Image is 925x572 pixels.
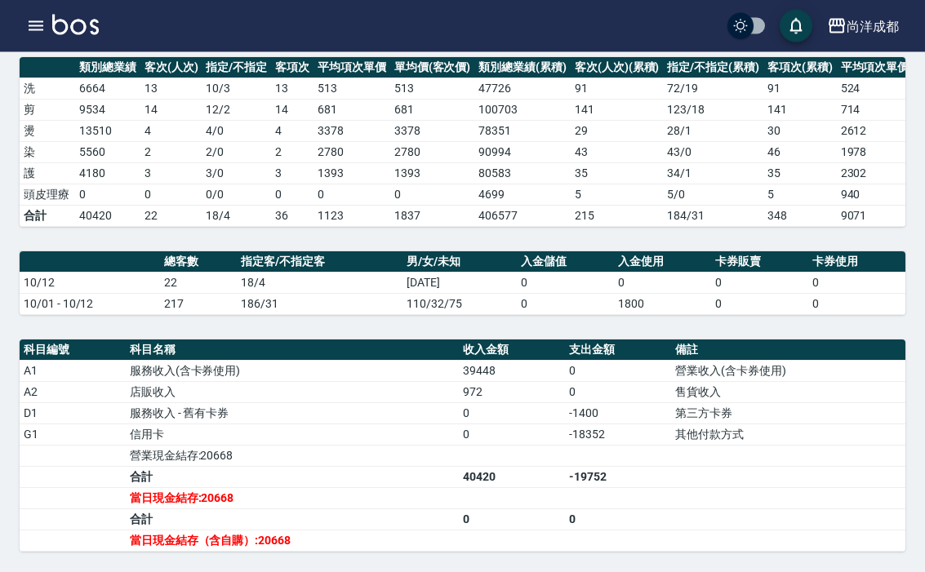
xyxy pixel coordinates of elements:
[474,206,571,227] td: 406577
[140,163,202,184] td: 3
[20,121,75,142] td: 燙
[711,273,808,294] td: 0
[820,10,905,43] button: 尚洋成都
[571,142,664,163] td: 43
[126,446,460,467] td: 營業現金結存:20668
[314,163,390,184] td: 1393
[140,78,202,100] td: 13
[314,206,390,227] td: 1123
[202,206,271,227] td: 18/4
[20,252,905,316] table: a dense table
[20,184,75,206] td: 頭皮理療
[126,530,460,552] td: 當日現金結存（含自購）:20668
[671,361,905,382] td: 營業收入(含卡券使用)
[126,403,460,424] td: 服務收入 - 舊有卡券
[20,163,75,184] td: 護
[237,252,402,273] th: 指定客/不指定客
[663,142,763,163] td: 43 / 0
[75,206,140,227] td: 40420
[390,163,475,184] td: 1393
[160,252,237,273] th: 總客數
[474,142,571,163] td: 90994
[20,361,126,382] td: A1
[390,121,475,142] td: 3378
[314,142,390,163] td: 2780
[390,206,475,227] td: 1837
[663,100,763,121] td: 123 / 18
[202,121,271,142] td: 4 / 0
[763,121,837,142] td: 30
[271,121,314,142] td: 4
[459,361,565,382] td: 39448
[75,163,140,184] td: 4180
[390,78,475,100] td: 513
[571,121,664,142] td: 29
[808,294,905,315] td: 0
[763,142,837,163] td: 46
[202,100,271,121] td: 12 / 2
[75,121,140,142] td: 13510
[20,100,75,121] td: 剪
[517,294,614,315] td: 0
[459,382,565,403] td: 972
[711,252,808,273] th: 卡券販賣
[140,100,202,121] td: 14
[126,361,460,382] td: 服務收入(含卡券使用)
[20,273,160,294] td: 10/12
[711,294,808,315] td: 0
[126,509,460,530] td: 合計
[763,100,837,121] td: 141
[140,121,202,142] td: 4
[20,382,126,403] td: A2
[663,78,763,100] td: 72 / 19
[75,100,140,121] td: 9534
[663,184,763,206] td: 5 / 0
[565,361,671,382] td: 0
[671,403,905,424] td: 第三方卡券
[614,252,711,273] th: 入金使用
[459,467,565,488] td: 40420
[314,78,390,100] td: 513
[314,100,390,121] td: 681
[571,78,664,100] td: 91
[20,206,75,227] td: 合計
[160,294,237,315] td: 217
[671,340,905,361] th: 備註
[402,252,517,273] th: 男/女/未知
[390,100,475,121] td: 681
[571,184,664,206] td: 5
[780,10,812,42] button: save
[614,294,711,315] td: 1800
[402,294,517,315] td: 110/32/75
[565,509,671,530] td: 0
[140,58,202,79] th: 客次(人次)
[314,58,390,79] th: 平均項次單價
[126,467,460,488] td: 合計
[663,206,763,227] td: 184/31
[474,100,571,121] td: 100703
[202,163,271,184] td: 3 / 0
[140,206,202,227] td: 22
[271,100,314,121] td: 14
[763,163,837,184] td: 35
[140,184,202,206] td: 0
[517,273,614,294] td: 0
[763,58,837,79] th: 客項次(累積)
[571,100,664,121] td: 141
[402,273,517,294] td: [DATE]
[390,58,475,79] th: 單均價(客次價)
[237,273,402,294] td: 18/4
[671,424,905,446] td: 其他付款方式
[474,78,571,100] td: 47726
[565,340,671,361] th: 支出金額
[126,340,460,361] th: 科目名稱
[271,78,314,100] td: 13
[663,58,763,79] th: 指定/不指定(累積)
[459,509,565,530] td: 0
[474,163,571,184] td: 80583
[271,184,314,206] td: 0
[808,273,905,294] td: 0
[565,467,671,488] td: -19752
[390,142,475,163] td: 2780
[565,424,671,446] td: -18352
